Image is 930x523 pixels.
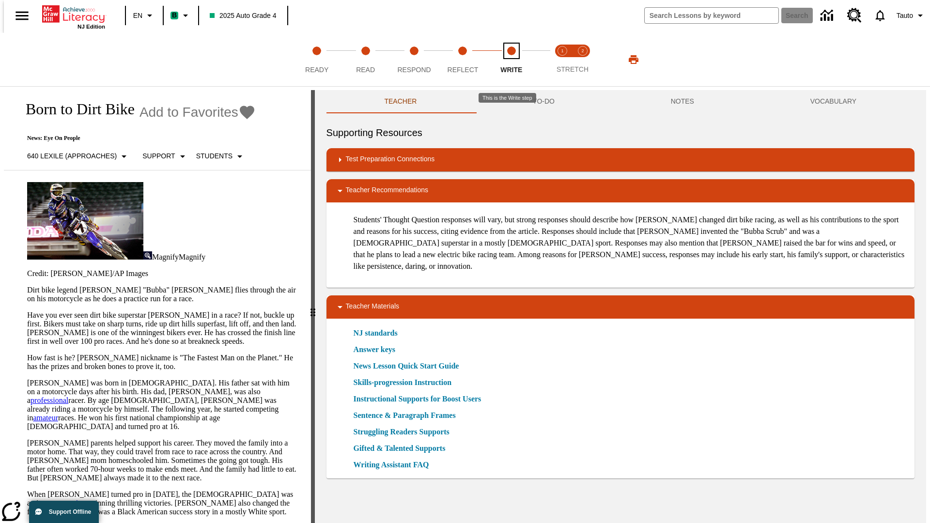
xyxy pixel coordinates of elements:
p: How fast is he? [PERSON_NAME] nickname is "The Fastest Man on the Planet." He has the prizes and ... [27,354,299,371]
div: Press Enter or Spacebar and then press right and left arrow keys to move the slider [311,90,315,523]
a: amateur [33,414,58,422]
span: Read [356,66,375,74]
p: News: Eye On People [15,135,256,142]
span: Reflect [448,66,479,74]
span: B [172,9,177,21]
button: NOTES [613,90,752,113]
button: Read step 2 of 5 [337,33,393,86]
button: Scaffolds, Support [139,148,192,165]
p: Teacher Materials [346,301,400,313]
p: Students [196,151,232,161]
button: Boost Class color is mint green. Change class color [167,7,195,24]
text: 2 [581,48,584,53]
p: [PERSON_NAME] parents helped support his career. They moved the family into a motor home. That wa... [27,439,299,482]
button: Ready step 1 of 5 [289,33,345,86]
div: Teacher Recommendations [326,179,914,202]
button: Write step 5 of 5 [483,33,540,86]
div: Test Preparation Connections [326,148,914,171]
button: Teacher [326,90,475,113]
text: 1 [561,48,563,53]
button: Select Lexile, 640 Lexile (Approaches) [23,148,134,165]
p: Test Preparation Connections [346,154,435,166]
span: Ready [305,66,328,74]
a: News Lesson Quick Start Guide, Will open in new browser window or tab [354,360,459,372]
div: Instructional Panel Tabs [326,90,914,113]
span: STRETCH [557,65,589,73]
button: Stretch Respond step 2 of 2 [569,33,597,86]
p: Dirt bike legend [PERSON_NAME] "Bubba" [PERSON_NAME] flies through the air on his motorcycle as h... [27,286,299,303]
a: Gifted & Talented Supports [354,443,451,454]
p: Students' Thought Question responses will vary, but strong responses should describe how [PERSON_... [354,214,907,272]
span: Respond [397,66,431,74]
a: Notifications [868,3,893,28]
a: professional [31,396,68,404]
a: Skills-progression Instruction, Will open in new browser window or tab [354,377,452,388]
a: Answer keys, Will open in new browser window or tab [354,344,395,355]
button: Select Student [192,148,249,165]
button: TO-DO [475,90,613,113]
a: Struggling Readers Supports [354,426,455,438]
button: Print [618,51,649,68]
span: Add to Favorites [139,105,238,120]
input: search field [645,8,778,23]
div: Teacher Materials [326,295,914,319]
span: Support Offline [49,508,91,515]
img: Motocross racer James Stewart flies through the air on his dirt bike. [27,182,143,260]
a: Instructional Supports for Boost Users, Will open in new browser window or tab [354,393,481,405]
a: NJ standards [354,327,403,339]
span: NJ Edition [77,24,105,30]
a: Writing Assistant FAQ [354,459,435,471]
h6: Supporting Resources [326,125,914,140]
span: Tauto [897,11,913,21]
button: Stretch Read step 1 of 2 [548,33,576,86]
button: Support Offline [29,501,99,523]
p: [PERSON_NAME] was born in [DEMOGRAPHIC_DATA]. His father sat with him on a motorcycle days after ... [27,379,299,431]
p: When [PERSON_NAME] turned pro in [DATE], the [DEMOGRAPHIC_DATA] was an instant , winning thrillin... [27,490,299,516]
div: Home [42,3,105,30]
h1: Born to Dirt Bike [15,100,135,118]
p: Credit: [PERSON_NAME]/AP Images [27,269,299,278]
span: EN [133,11,142,21]
button: Profile/Settings [893,7,930,24]
span: Magnify [152,253,179,261]
button: Open side menu [8,1,36,30]
button: Add to Favorites - Born to Dirt Bike [139,104,256,121]
a: Sentence & Paragraph Frames, Will open in new browser window or tab [354,410,456,421]
span: Magnify [179,253,205,261]
div: activity [315,90,926,523]
a: Resource Center, Will open in new tab [841,2,868,29]
button: Language: EN, Select a language [129,7,160,24]
p: 640 Lexile (Approaches) [27,151,117,161]
p: Have you ever seen dirt bike superstar [PERSON_NAME] in a race? If not, buckle up first. Bikers m... [27,311,299,346]
div: reading [4,90,311,518]
button: Respond step 3 of 5 [386,33,442,86]
a: sensation [57,499,86,507]
p: Teacher Recommendations [346,185,428,197]
div: This is the Write step [479,93,536,103]
p: Support [142,151,175,161]
a: Data Center [815,2,841,29]
button: Reflect step 4 of 5 [434,33,491,86]
img: Magnify [143,251,152,260]
span: 2025 Auto Grade 4 [210,11,277,21]
span: Write [500,66,522,74]
button: VOCABULARY [752,90,914,113]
